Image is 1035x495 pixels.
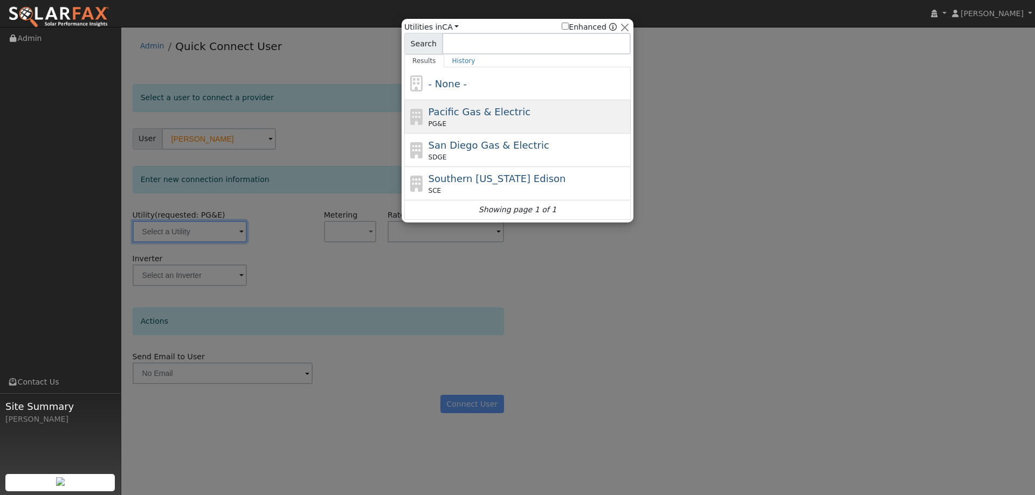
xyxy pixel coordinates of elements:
[5,399,115,414] span: Site Summary
[609,23,617,31] a: Enhanced Providers
[429,152,447,162] span: SDGE
[404,54,444,67] a: Results
[479,204,556,215] i: Showing page 1 of 1
[404,33,443,54] span: Search
[429,173,566,184] span: Southern [US_STATE] Edison
[8,6,109,29] img: SolarFax
[562,22,617,33] span: Show enhanced providers
[562,23,569,30] input: Enhanced
[429,78,467,89] span: - None -
[562,22,606,33] label: Enhanced
[961,9,1024,18] span: [PERSON_NAME]
[444,54,484,67] a: History
[56,477,65,486] img: retrieve
[429,140,549,151] span: San Diego Gas & Electric
[404,22,459,33] span: Utilities in
[442,23,459,31] a: CA
[429,106,530,117] span: Pacific Gas & Electric
[5,414,115,425] div: [PERSON_NAME]
[429,119,446,129] span: PG&E
[429,186,441,196] span: SCE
